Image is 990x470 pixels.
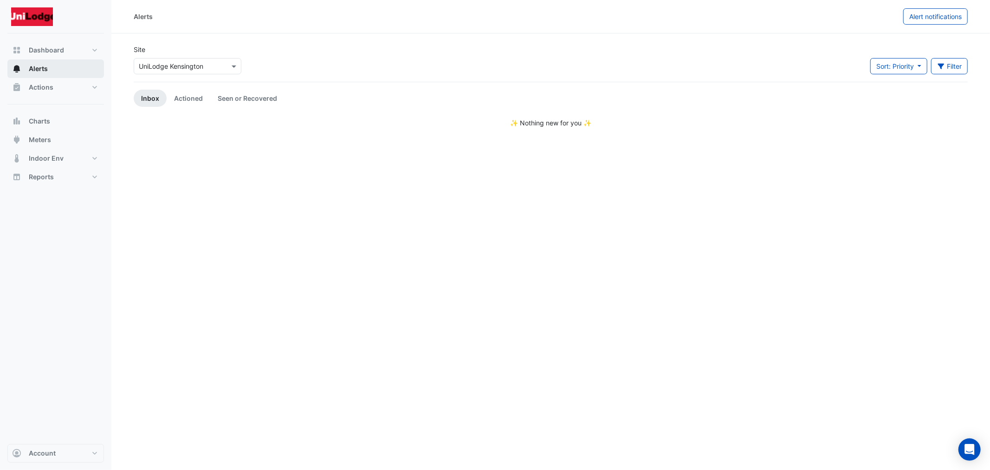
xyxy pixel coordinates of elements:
app-icon: Dashboard [12,46,21,55]
app-icon: Indoor Env [12,154,21,163]
app-icon: Charts [12,117,21,126]
button: Indoor Env [7,149,104,168]
button: Alert notifications [903,8,968,25]
button: Sort: Priority [870,58,927,74]
a: Seen or Recovered [210,90,285,107]
button: Reports [7,168,104,186]
img: Company Logo [11,7,53,26]
span: Reports [29,172,54,182]
button: Filter [931,58,968,74]
div: Alerts [134,12,153,21]
a: Inbox [134,90,167,107]
label: Site [134,45,145,54]
app-icon: Alerts [12,64,21,73]
button: Meters [7,131,104,149]
span: Charts [29,117,50,126]
button: Account [7,444,104,463]
div: Open Intercom Messenger [958,438,981,461]
button: Alerts [7,59,104,78]
app-icon: Meters [12,135,21,144]
span: Meters [29,135,51,144]
button: Charts [7,112,104,131]
app-icon: Actions [12,83,21,92]
button: Dashboard [7,41,104,59]
span: Sort: Priority [876,62,914,70]
span: Indoor Env [29,154,64,163]
span: Alert notifications [909,13,962,20]
div: ✨ Nothing new for you ✨ [134,118,968,128]
span: Dashboard [29,46,64,55]
span: Alerts [29,64,48,73]
button: Actions [7,78,104,97]
a: Actioned [167,90,210,107]
span: Actions [29,83,53,92]
app-icon: Reports [12,172,21,182]
span: Account [29,449,56,458]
